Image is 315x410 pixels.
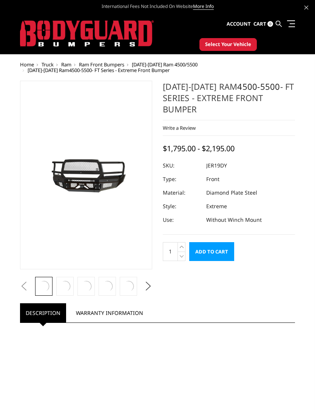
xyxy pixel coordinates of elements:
a: Account [227,14,251,34]
img: BODYGUARD BUMPERS [20,20,154,47]
dt: Material: [163,186,201,200]
span: Account [227,20,251,27]
img: 2019-2025 Ram 4500-5500 - FT Series - Extreme Front Bumper [37,279,50,293]
dd: JER19DY [206,159,227,172]
a: 4500-5500 [69,67,92,74]
span: $1,795.00 - $2,195.00 [163,143,235,154]
dt: Style: [163,200,201,213]
a: Truck [42,61,54,68]
a: Write a Review [163,124,196,131]
a: [DATE]-[DATE] Ram 4500/5500 [132,61,198,68]
dd: Diamond Plate Steel [206,186,257,200]
img: 2019-2025 Ram 4500-5500 - FT Series - Extreme Front Bumper [122,279,135,293]
img: 2019-2025 Ram 4500-5500 - FT Series - Extreme Front Bumper [101,279,114,293]
button: Select Your Vehicle [199,38,257,51]
dd: Without Winch Mount [206,213,262,227]
span: Select Your Vehicle [205,41,251,48]
h1: [DATE]-[DATE] Ram - FT Series - Extreme Front Bumper [163,81,295,120]
a: Ram Front Bumpers [79,61,124,68]
dd: Extreme [206,200,227,213]
dt: Type: [163,172,201,186]
dt: Use: [163,213,201,227]
span: 0 [267,21,273,27]
span: Cart [253,20,266,27]
button: Next [143,281,154,292]
span: [DATE]-[DATE] Ram - FT Series - Extreme Front Bumper [28,67,170,74]
a: More Info [193,3,214,10]
a: 2019-2025 Ram 4500-5500 - FT Series - Extreme Front Bumper [20,81,152,269]
a: Warranty Information [70,303,149,322]
a: Home [20,61,34,68]
a: Ram [61,61,71,68]
a: Description [20,303,66,322]
dt: SKU: [163,159,201,172]
button: Previous [18,281,29,292]
input: Add to Cart [189,242,234,261]
img: 2019-2025 Ram 4500-5500 - FT Series - Extreme Front Bumper [22,145,150,206]
a: Cart 0 [253,14,273,34]
img: 2019-2025 Ram 4500-5500 - FT Series - Extreme Front Bumper [59,279,71,293]
a: 4500-5500 [237,81,280,92]
img: 2019-2025 Ram 4500-5500 - FT Series - Extreme Front Bumper [80,279,93,293]
dd: Front [206,172,219,186]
